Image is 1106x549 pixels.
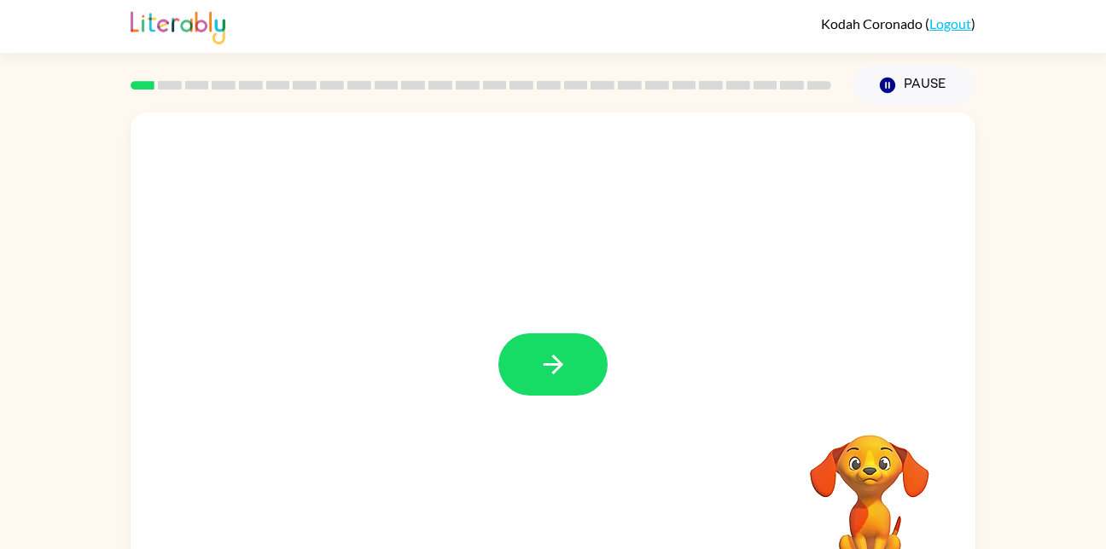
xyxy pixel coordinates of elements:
[929,15,971,32] a: Logout
[131,7,225,44] img: Literably
[821,15,975,32] div: ( )
[852,66,975,105] button: Pause
[821,15,925,32] span: Kodah Coronado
